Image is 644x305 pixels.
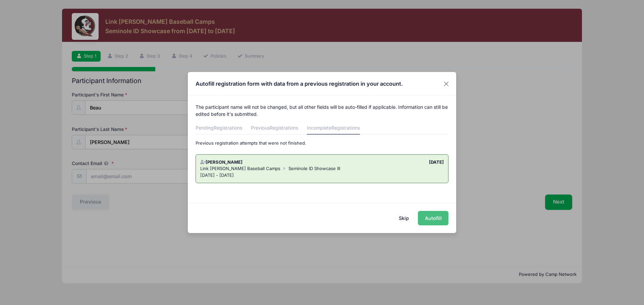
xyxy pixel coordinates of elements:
span: Seminole ID Showcase III [288,166,340,171]
div: [DATE] [322,159,447,166]
button: Close [440,78,452,90]
span: Registrations [270,125,298,131]
div: [PERSON_NAME] [197,159,322,166]
h4: Autofill registration form with data from a previous registration in your account. [196,80,403,88]
a: Incomplete [307,123,360,135]
a: Previous [251,123,298,135]
button: Skip [392,211,416,225]
span: Registrations [331,125,360,131]
p: The participant name will not be changed, but all other fields will be auto-filled if applicable.... [196,103,449,118]
div: [DATE] - [DATE] [200,172,444,179]
p: Previous registration attempts that were not finished. [196,140,449,147]
span: Registrations [214,125,242,131]
span: Link [PERSON_NAME] Baseball Camps [200,166,280,171]
a: Pending [196,123,242,135]
button: Autofill [418,211,448,225]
